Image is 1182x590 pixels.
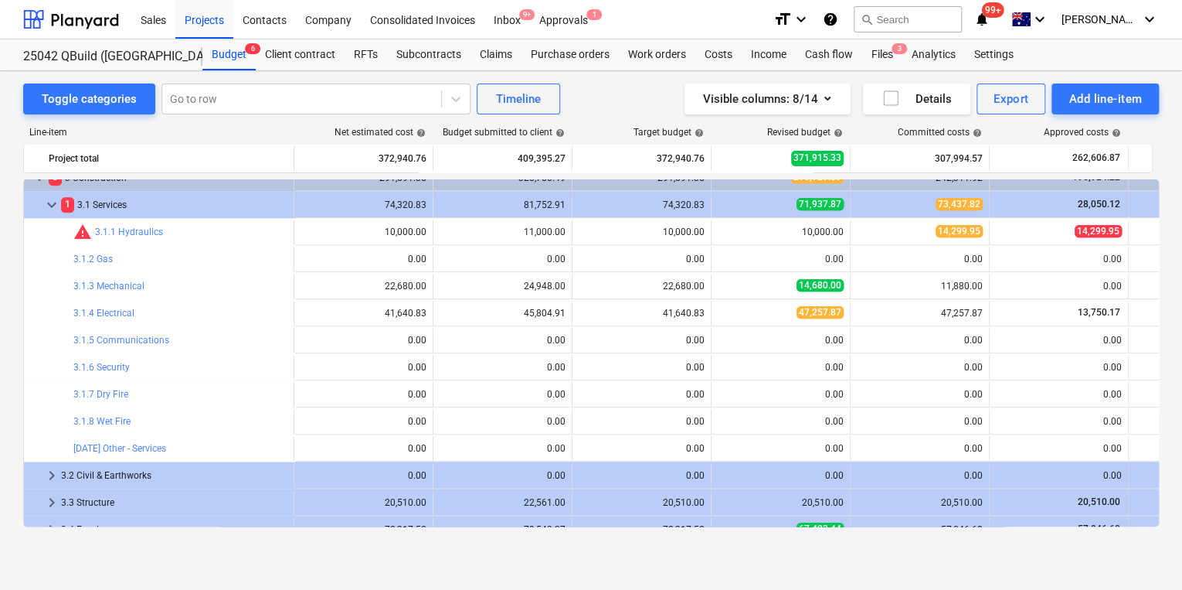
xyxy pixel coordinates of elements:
span: keyboard_arrow_right [42,493,61,512]
div: Export [993,89,1029,109]
div: 11,000.00 [440,227,566,237]
span: 99+ [982,2,1004,18]
div: 57,046.68 [857,524,983,535]
div: 72,317.52 [301,524,426,535]
a: Work orders [619,39,695,70]
a: 3.1.8 Wet Fire [73,416,131,427]
a: 3.1.6 Security [73,362,130,373]
div: 0.00 [440,470,566,481]
i: keyboard_arrow_down [1031,10,1049,29]
div: 0.00 [996,389,1122,400]
div: 79,549.27 [440,524,566,535]
span: 67,423.44 [796,523,844,535]
div: Target budget [633,127,704,138]
div: 372,940.76 [301,146,426,171]
i: keyboard_arrow_down [792,10,810,29]
span: search [861,13,873,26]
div: 20,510.00 [301,497,426,508]
div: 0.00 [301,416,426,427]
span: [PERSON_NAME] [1061,13,1139,26]
a: 3.1.7 Dry Fire [73,389,128,400]
div: 0.00 [857,389,983,400]
i: Knowledge base [823,10,838,29]
a: [DATE] Other - Services [73,443,166,454]
div: Visible columns : 8/14 [703,89,832,109]
div: 0.00 [440,389,566,400]
div: 372,940.76 [579,146,705,171]
span: keyboard_arrow_right [42,520,61,539]
span: 14,299.95 [936,225,983,237]
div: 3.3 Structure [61,490,287,515]
div: Client contract [256,39,345,70]
iframe: Chat Widget [1105,516,1182,590]
span: keyboard_arrow_down [42,196,61,214]
span: 6 [245,43,260,54]
div: 0.00 [579,470,705,481]
button: Add line-item [1051,84,1159,114]
a: Files3 [862,39,902,70]
span: 9+ [519,9,535,20]
div: 24,948.00 [440,281,566,292]
span: 371,915.33 [791,151,844,165]
div: 3.4 Envelope [61,517,287,542]
div: 0.00 [301,335,426,346]
span: 28,050.12 [1076,199,1122,210]
div: 22,561.00 [440,497,566,508]
div: 0.00 [718,254,844,264]
a: Analytics [902,39,965,70]
span: 13,750.17 [1076,307,1122,318]
span: 73,437.82 [936,198,983,210]
a: 3.1.3 Mechanical [73,281,144,292]
div: 0.00 [301,389,426,400]
div: 10,000.00 [301,227,426,237]
span: 14,680.00 [796,279,844,292]
div: 0.00 [579,254,705,264]
div: 81,752.91 [440,200,566,210]
button: Details [863,84,970,114]
div: Budget submitted to client [443,127,565,138]
a: Subcontracts [387,39,470,70]
div: 0.00 [440,254,566,264]
div: Add line-item [1068,89,1142,109]
div: 0.00 [996,362,1122,373]
div: Purchase orders [521,39,619,70]
div: 41,640.83 [301,308,426,319]
div: 11,880.00 [857,281,983,292]
div: 0.00 [579,362,705,373]
span: 47,257.87 [796,306,844,319]
button: Timeline [477,84,560,114]
div: 3.1 Services [61,193,287,217]
span: help [830,128,843,138]
div: Net estimated cost [335,127,426,138]
div: 0.00 [301,443,426,454]
span: 3 [892,43,907,54]
div: 0.00 [718,443,844,454]
a: RFTs [345,39,387,70]
div: 22,680.00 [301,281,426,292]
div: 74,320.83 [301,200,426,210]
span: Committed costs exceed revised budget [73,223,92,241]
div: 0.00 [579,416,705,427]
div: 0.00 [301,470,426,481]
div: Cash flow [796,39,862,70]
i: format_size [773,10,792,29]
span: help [552,128,565,138]
span: 20,510.00 [1076,496,1122,507]
div: Revised budget [767,127,843,138]
div: 0.00 [718,470,844,481]
a: Costs [695,39,742,70]
div: 307,994.57 [857,146,983,171]
div: 47,257.87 [857,308,983,319]
div: 409,395.27 [440,146,566,171]
div: 10,000.00 [579,227,705,237]
button: Export [977,84,1046,114]
div: 0.00 [440,335,566,346]
button: Visible columns:8/14 [684,84,851,114]
div: 0.00 [440,362,566,373]
div: 0.00 [996,335,1122,346]
div: 0.00 [579,389,705,400]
